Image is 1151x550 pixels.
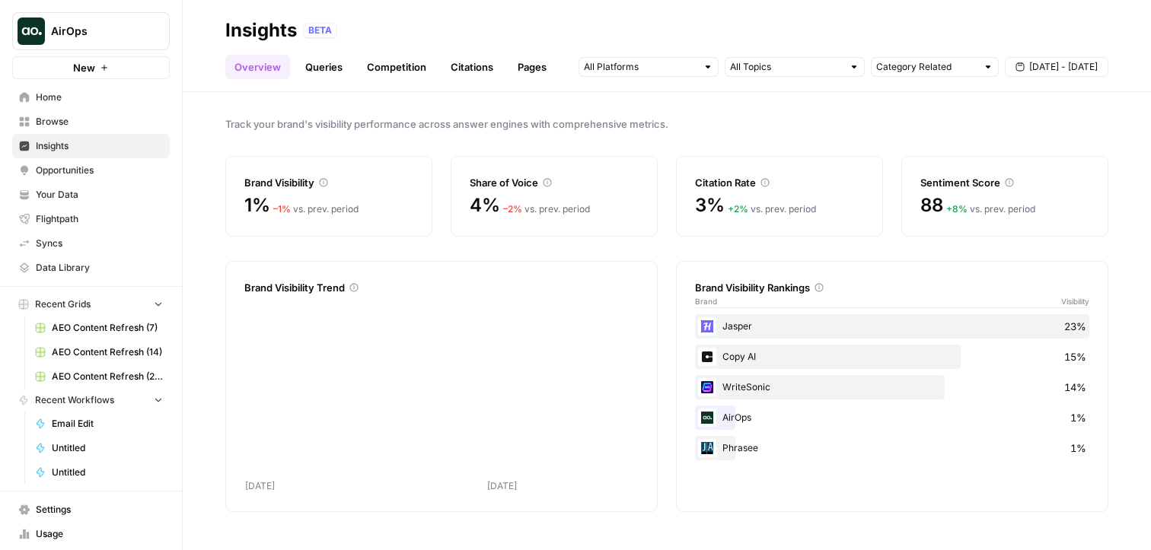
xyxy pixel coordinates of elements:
[12,207,170,231] a: Flightpath
[18,17,45,45] img: AirOps Logo
[36,139,163,153] span: Insights
[296,55,352,79] a: Queries
[698,348,716,366] img: q1k0jh8xe2mxn088pu84g40890p5
[28,460,170,485] a: Untitled
[503,202,590,216] div: vs. prev. period
[946,203,968,215] span: + 8 %
[225,55,290,79] a: Overview
[12,12,170,50] button: Workspace: AirOps
[244,280,639,295] div: Brand Visibility Trend
[52,441,163,455] span: Untitled
[36,527,163,541] span: Usage
[52,345,163,359] span: AEO Content Refresh (14)
[1029,60,1098,74] span: [DATE] - [DATE]
[28,412,170,436] a: Email Edit
[1005,57,1108,77] button: [DATE] - [DATE]
[698,439,716,457] img: 1g82l3ejte092e21yheja5clfcxz
[35,393,114,407] span: Recent Workflows
[1064,319,1086,334] span: 23%
[36,164,163,177] span: Opportunities
[698,409,716,427] img: yjux4x3lwinlft1ym4yif8lrli78
[36,212,163,226] span: Flightpath
[225,116,1108,132] span: Track your brand's visibility performance across answer engines with comprehensive metrics.
[73,60,95,75] span: New
[920,175,1089,190] div: Sentiment Score
[12,522,170,546] a: Usage
[52,466,163,479] span: Untitled
[36,188,163,202] span: Your Data
[695,405,1089,430] div: AirOps
[509,55,556,79] a: Pages
[36,237,163,250] span: Syncs
[1070,440,1086,456] span: 1%
[442,55,502,79] a: Citations
[36,115,163,129] span: Browse
[12,389,170,412] button: Recent Workflows
[12,110,170,134] a: Browse
[52,417,163,431] span: Email Edit
[12,134,170,158] a: Insights
[52,370,163,383] span: AEO Content Refresh (20)
[358,55,435,79] a: Competition
[12,56,170,79] button: New
[12,183,170,207] a: Your Data
[695,280,1089,295] div: Brand Visibility Rankings
[946,202,1035,216] div: vs. prev. period
[876,59,977,75] input: Category Related
[35,297,91,311] span: Recent Grids
[728,202,816,216] div: vs. prev. period
[28,340,170,364] a: AEO Content Refresh (14)
[1064,380,1086,395] span: 14%
[487,480,517,491] tspan: [DATE]
[728,203,748,215] span: + 2 %
[695,175,864,190] div: Citation Rate
[695,193,725,218] span: 3%
[695,436,1089,460] div: Phrasee
[503,203,522,215] span: – 2 %
[695,314,1089,339] div: Jasper
[12,231,170,256] a: Syncs
[36,503,163,517] span: Settings
[28,364,170,389] a: AEO Content Refresh (20)
[225,18,297,43] div: Insights
[730,59,843,75] input: All Topics
[28,316,170,340] a: AEO Content Refresh (7)
[303,23,337,38] div: BETA
[698,317,716,335] img: m99gc1mb2p27l8faod7pewtdphe4
[698,378,716,396] img: cbtemd9yngpxf5d3cs29ym8ckjcf
[273,203,291,215] span: – 1 %
[273,202,359,216] div: vs. prev. period
[584,59,697,75] input: All Platforms
[51,24,143,39] span: AirOps
[695,345,1089,369] div: Copy AI
[28,436,170,460] a: Untitled
[12,293,170,316] button: Recent Grids
[470,193,500,218] span: 4%
[244,175,413,190] div: Brand Visibility
[1070,410,1086,425] span: 1%
[12,498,170,522] a: Settings
[695,295,717,307] span: Brand
[1061,295,1089,307] span: Visibility
[52,321,163,335] span: AEO Content Refresh (7)
[1064,349,1086,364] span: 15%
[695,375,1089,399] div: WriteSonic
[12,85,170,110] a: Home
[12,256,170,280] a: Data Library
[36,91,163,104] span: Home
[12,158,170,183] a: Opportunities
[36,261,163,275] span: Data Library
[244,193,270,218] span: 1%
[920,193,943,218] span: 88
[245,480,275,491] tspan: [DATE]
[470,175,639,190] div: Share of Voice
